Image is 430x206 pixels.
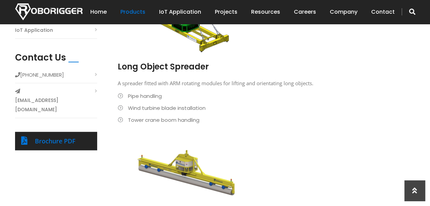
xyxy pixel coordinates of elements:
a: Products [120,1,145,23]
a: Resources [251,1,280,23]
a: Careers [294,1,316,23]
a: IoT Application [15,26,53,35]
li: [PHONE_NUMBER] [15,70,97,83]
a: Home [90,1,107,23]
p: A spreader fitted with ARM rotating modules for lifting and orientating long objects. [118,79,405,88]
a: Projects [215,1,237,23]
h2: Contact Us [15,52,66,63]
li: Wind turbine blade installation [118,103,405,113]
a: Company [330,1,357,23]
a: Contact [371,1,395,23]
a: Brochure PDF [35,137,76,145]
img: Nortech [15,3,82,20]
li: Tower crane boom handling [118,115,405,125]
h2: Long Object Spreader [118,61,405,73]
li: Pipe handling [118,91,405,101]
a: IoT Application [159,1,201,23]
a: [EMAIL_ADDRESS][DOMAIN_NAME] [15,96,97,114]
